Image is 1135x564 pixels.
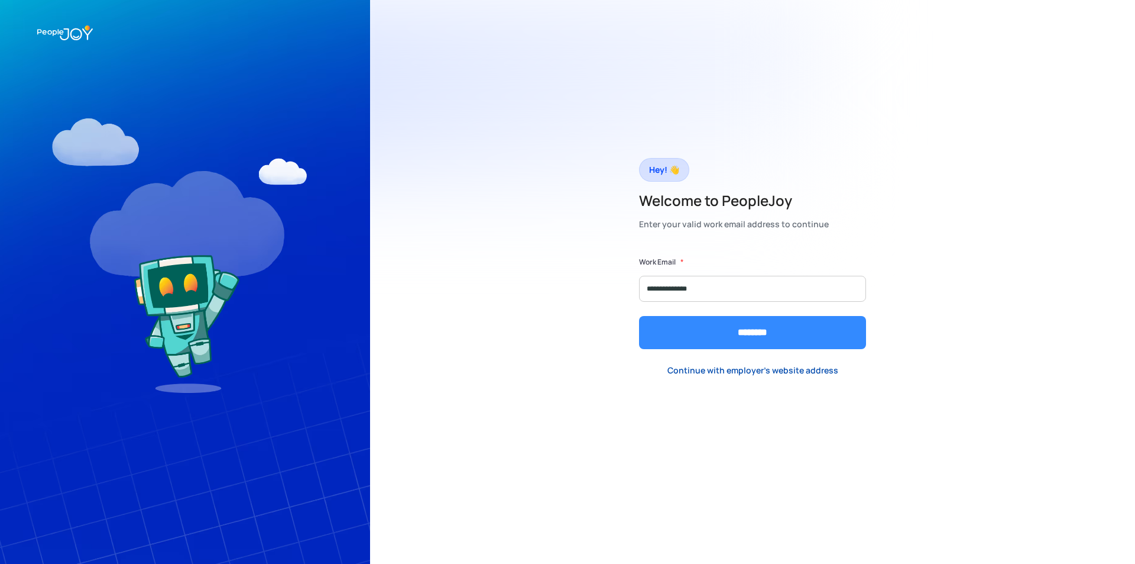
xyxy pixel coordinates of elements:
[658,358,848,382] a: Continue with employer's website address
[649,162,679,178] div: Hey! 👋
[639,191,829,210] h2: Welcome to PeopleJoy
[639,256,676,268] label: Work Email
[639,216,829,233] div: Enter your valid work email address to continue
[639,256,866,349] form: Form
[667,365,838,376] div: Continue with employer's website address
